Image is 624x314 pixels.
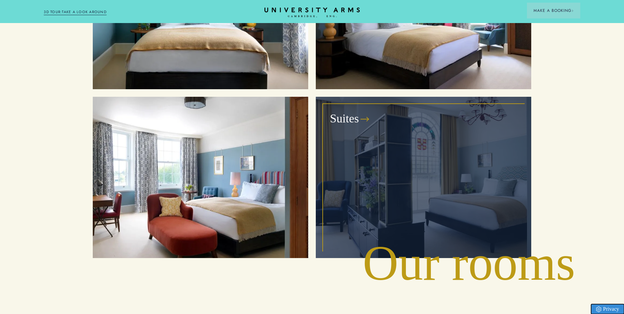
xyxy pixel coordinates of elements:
a: image-4079943e4172a87360611e38504334cce5890dd9-8272x6200-jpg Suites [316,97,531,258]
img: Arrow icon [571,10,574,12]
a: Privacy [591,304,624,314]
span: Make a Booking [534,8,574,13]
img: Privacy [596,306,601,312]
a: 3D TOUR:TAKE A LOOK AROUND [44,9,107,15]
h3: Suites [330,111,359,127]
a: image-7e5c38f615728aa2258552bb1afed8804de772c8-8272x6200-jpg [93,97,308,258]
button: Make a BookingArrow icon [527,3,580,18]
a: Home [264,8,360,18]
